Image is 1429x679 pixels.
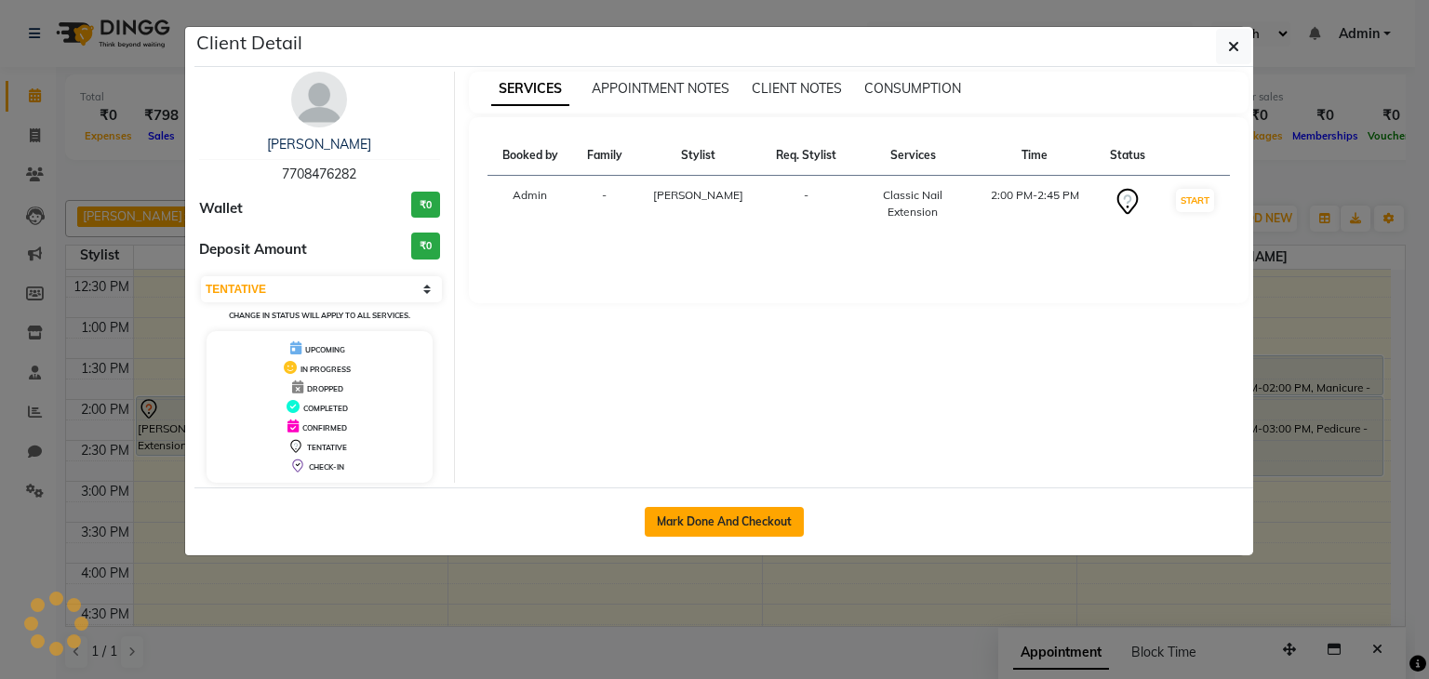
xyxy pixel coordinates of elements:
[862,187,963,220] div: Classic Nail Extension
[1176,189,1214,212] button: START
[974,136,1096,176] th: Time
[411,192,440,219] h3: ₹0
[300,365,351,374] span: IN PROGRESS
[491,73,569,106] span: SERVICES
[487,176,573,233] td: Admin
[573,176,636,233] td: -
[282,166,356,182] span: 7708476282
[1096,136,1159,176] th: Status
[309,462,344,472] span: CHECK-IN
[851,136,974,176] th: Services
[752,80,842,97] span: CLIENT NOTES
[645,507,804,537] button: Mark Done And Checkout
[864,80,961,97] span: CONSUMPTION
[487,136,573,176] th: Booked by
[592,80,729,97] span: APPOINTMENT NOTES
[411,233,440,260] h3: ₹0
[307,384,343,393] span: DROPPED
[303,404,348,413] span: COMPLETED
[196,29,302,57] h5: Client Detail
[267,136,371,153] a: [PERSON_NAME]
[291,72,347,127] img: avatar
[974,176,1096,233] td: 2:00 PM-2:45 PM
[305,345,345,354] span: UPCOMING
[760,136,851,176] th: Req. Stylist
[760,176,851,233] td: -
[229,311,410,320] small: Change in status will apply to all services.
[307,443,347,452] span: TENTATIVE
[302,423,347,433] span: CONFIRMED
[573,136,636,176] th: Family
[199,239,307,260] span: Deposit Amount
[653,188,743,202] span: [PERSON_NAME]
[636,136,760,176] th: Stylist
[199,198,243,220] span: Wallet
